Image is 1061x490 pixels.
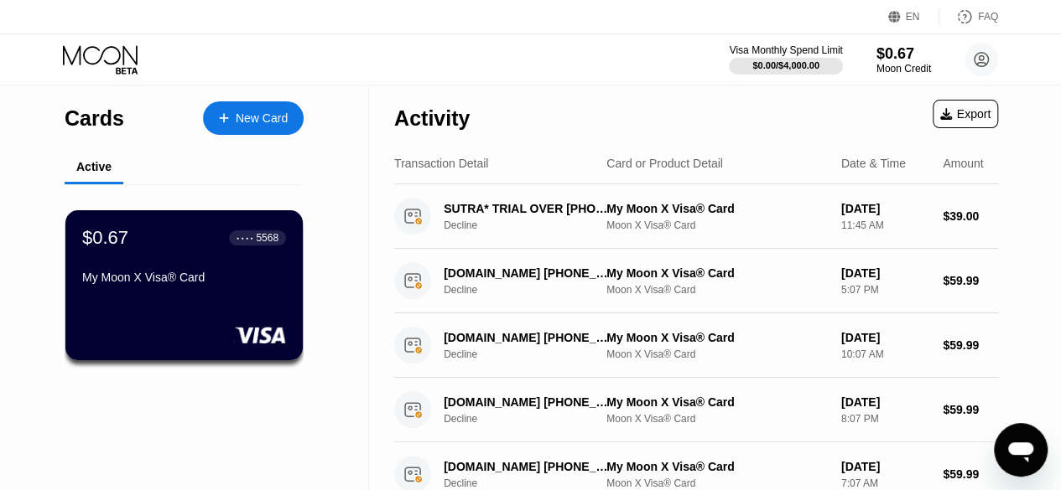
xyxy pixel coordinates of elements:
div: Card or Product Detail [606,157,723,170]
div: My Moon X Visa® Card [606,460,828,473]
div: Moon X Visa® Card [606,219,828,231]
div: SUTRA* TRIAL OVER [PHONE_NUMBER] USDeclineMy Moon X Visa® CardMoon X Visa® Card[DATE]11:45 AM$39.00 [394,184,998,249]
iframe: Button to launch messaging window [994,423,1048,477]
div: 5568 [256,232,278,244]
div: $59.99 [943,338,998,352]
div: [DOMAIN_NAME] [PHONE_NUMBER] FRDeclineMy Moon X Visa® CardMoon X Visa® Card[DATE]5:07 PM$59.99 [394,249,998,313]
div: My Moon X Visa® Card [606,266,828,280]
div: $0.67 [876,45,931,63]
div: 11:45 AM [841,219,929,231]
div: Moon X Visa® Card [606,477,828,489]
div: [DOMAIN_NAME] [PHONE_NUMBER] FR [444,460,611,473]
div: Decline [444,284,622,296]
div: [DOMAIN_NAME] [PHONE_NUMBER] FRDeclineMy Moon X Visa® CardMoon X Visa® Card[DATE]10:07 AM$59.99 [394,313,998,378]
div: $0.67 [82,227,128,249]
div: Moon X Visa® Card [606,348,828,360]
div: Active [76,160,112,173]
div: $59.99 [943,467,998,481]
div: [DATE] [841,266,929,280]
div: Activity [394,106,470,131]
div: Decline [444,219,622,231]
div: 5:07 PM [841,284,929,296]
div: 7:07 AM [841,477,929,489]
div: $0.67Moon Credit [876,45,931,75]
div: Amount [943,157,983,170]
div: $0.67● ● ● ●5568My Moon X Visa® Card [65,210,303,360]
div: SUTRA* TRIAL OVER [PHONE_NUMBER] US [444,202,611,215]
div: [DOMAIN_NAME] [PHONE_NUMBER] FRDeclineMy Moon X Visa® CardMoon X Visa® Card[DATE]8:07 PM$59.99 [394,378,998,442]
div: [DOMAIN_NAME] [PHONE_NUMBER] FR [444,331,611,344]
div: [DATE] [841,395,929,409]
div: [DATE] [841,202,929,215]
div: New Card [203,101,304,135]
div: 10:07 AM [841,348,929,360]
div: My Moon X Visa® Card [606,395,828,409]
div: $0.00 / $4,000.00 [752,60,819,70]
div: Export [933,100,998,128]
div: EN [906,11,920,23]
div: [DATE] [841,331,929,344]
div: Cards [65,106,124,131]
div: $59.99 [943,403,998,416]
div: My Moon X Visa® Card [606,202,828,215]
div: ● ● ● ● [237,235,253,240]
div: EN [888,8,939,25]
div: My Moon X Visa® Card [606,331,828,344]
div: $39.00 [943,209,998,223]
div: Moon Credit [876,63,931,75]
div: Visa Monthly Spend Limit [729,44,842,56]
div: New Card [236,111,288,126]
div: Export [940,107,991,121]
div: Moon X Visa® Card [606,413,828,425]
div: Decline [444,348,622,360]
div: FAQ [939,8,998,25]
div: Moon X Visa® Card [606,284,828,296]
div: [DOMAIN_NAME] [PHONE_NUMBER] FR [444,266,611,280]
div: FAQ [978,11,998,23]
div: [DOMAIN_NAME] [PHONE_NUMBER] FR [444,395,611,409]
div: Date & Time [841,157,906,170]
div: My Moon X Visa® Card [82,271,286,284]
div: Decline [444,477,622,489]
div: 8:07 PM [841,413,929,425]
div: Decline [444,413,622,425]
div: $59.99 [943,274,998,287]
div: Transaction Detail [394,157,488,170]
div: Visa Monthly Spend Limit$0.00/$4,000.00 [729,44,842,75]
div: [DATE] [841,460,929,473]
